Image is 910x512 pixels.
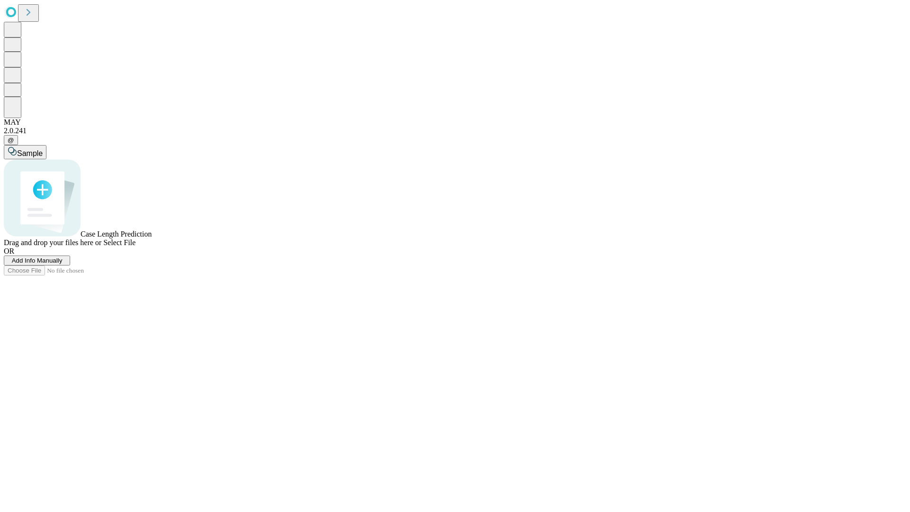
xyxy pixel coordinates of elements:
span: Add Info Manually [12,257,63,264]
span: Sample [17,149,43,157]
span: Drag and drop your files here or [4,238,101,247]
button: Add Info Manually [4,256,70,265]
span: @ [8,137,14,144]
button: Sample [4,145,46,159]
span: OR [4,247,14,255]
span: Select File [103,238,136,247]
div: 2.0.241 [4,127,906,135]
button: @ [4,135,18,145]
span: Case Length Prediction [81,230,152,238]
div: MAY [4,118,906,127]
